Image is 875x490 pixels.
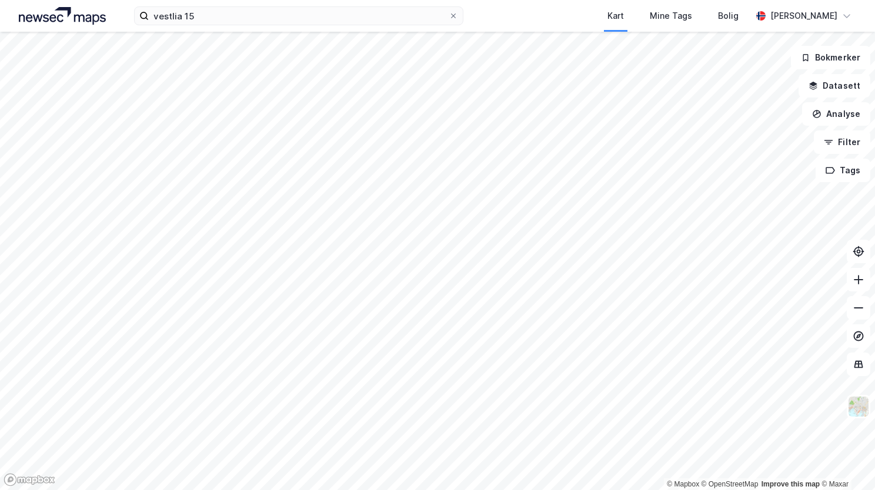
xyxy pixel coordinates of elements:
[4,473,55,486] a: Mapbox homepage
[791,46,870,69] button: Bokmerker
[770,9,837,23] div: [PERSON_NAME]
[19,7,106,25] img: logo.a4113a55bc3d86da70a041830d287a7e.svg
[816,159,870,182] button: Tags
[802,102,870,126] button: Analyse
[814,130,870,154] button: Filter
[650,9,692,23] div: Mine Tags
[607,9,624,23] div: Kart
[667,480,699,488] a: Mapbox
[762,480,820,488] a: Improve this map
[799,74,870,98] button: Datasett
[816,434,875,490] iframe: Chat Widget
[702,480,759,488] a: OpenStreetMap
[847,395,870,418] img: Z
[149,7,449,25] input: Søk på adresse, matrikkel, gårdeiere, leietakere eller personer
[718,9,739,23] div: Bolig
